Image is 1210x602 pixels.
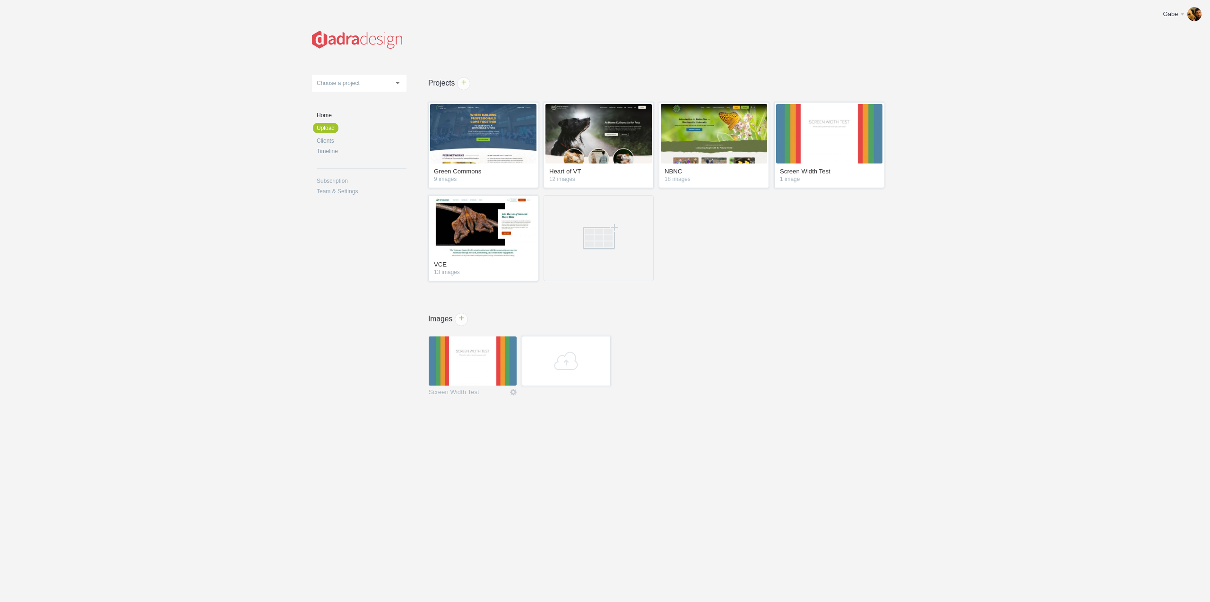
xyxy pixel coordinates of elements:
[549,168,648,177] a: Heart of VT
[780,177,879,182] em: 1 image
[1163,9,1179,19] div: Gabe
[434,177,533,182] em: 9 images
[317,148,406,154] a: Timeline
[1156,5,1205,24] a: Gabe
[317,138,406,144] a: Clients
[776,104,882,163] img: dadra_5cmk2e_v5_thumb.jpg
[429,389,479,397] a: Screen Width Test
[665,168,763,177] a: NBNC
[317,80,360,86] span: Choose a project
[665,177,763,182] em: 18 images
[544,195,654,281] a: Drag an image here or click to create a new project
[317,178,406,184] a: Subscription
[509,388,517,397] a: Edit / Replace
[430,104,536,163] img: dadra_ux327l_thumb.jpg
[1187,7,1201,21] img: 62c98381ecd37f58a7cfd59cae891579
[313,123,338,133] a: Upload
[457,77,470,90] a: +
[406,79,911,87] h1: Projects
[455,313,468,326] a: +
[406,315,911,323] h1: Images
[312,31,402,49] img: dadra-logo_20221125084425.png
[434,168,533,177] a: Green Commons
[434,261,533,270] a: VCE
[549,177,648,182] em: 12 images
[429,336,517,386] img: dadra_xiukta_thumb.jpg
[661,104,767,163] img: dadra_rg5gsb_thumb.jpg
[317,112,406,118] a: Home
[430,197,536,257] img: dadra_fx5rjv_v2_thumb.jpg
[780,168,879,177] a: Screen Width Test
[434,270,533,275] em: 13 images
[545,104,652,163] img: dadra_amc3kj_thumb.jpg
[458,77,470,90] span: +
[522,336,611,386] a: Add images to start creating projects & clients
[317,189,406,194] a: Team & Settings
